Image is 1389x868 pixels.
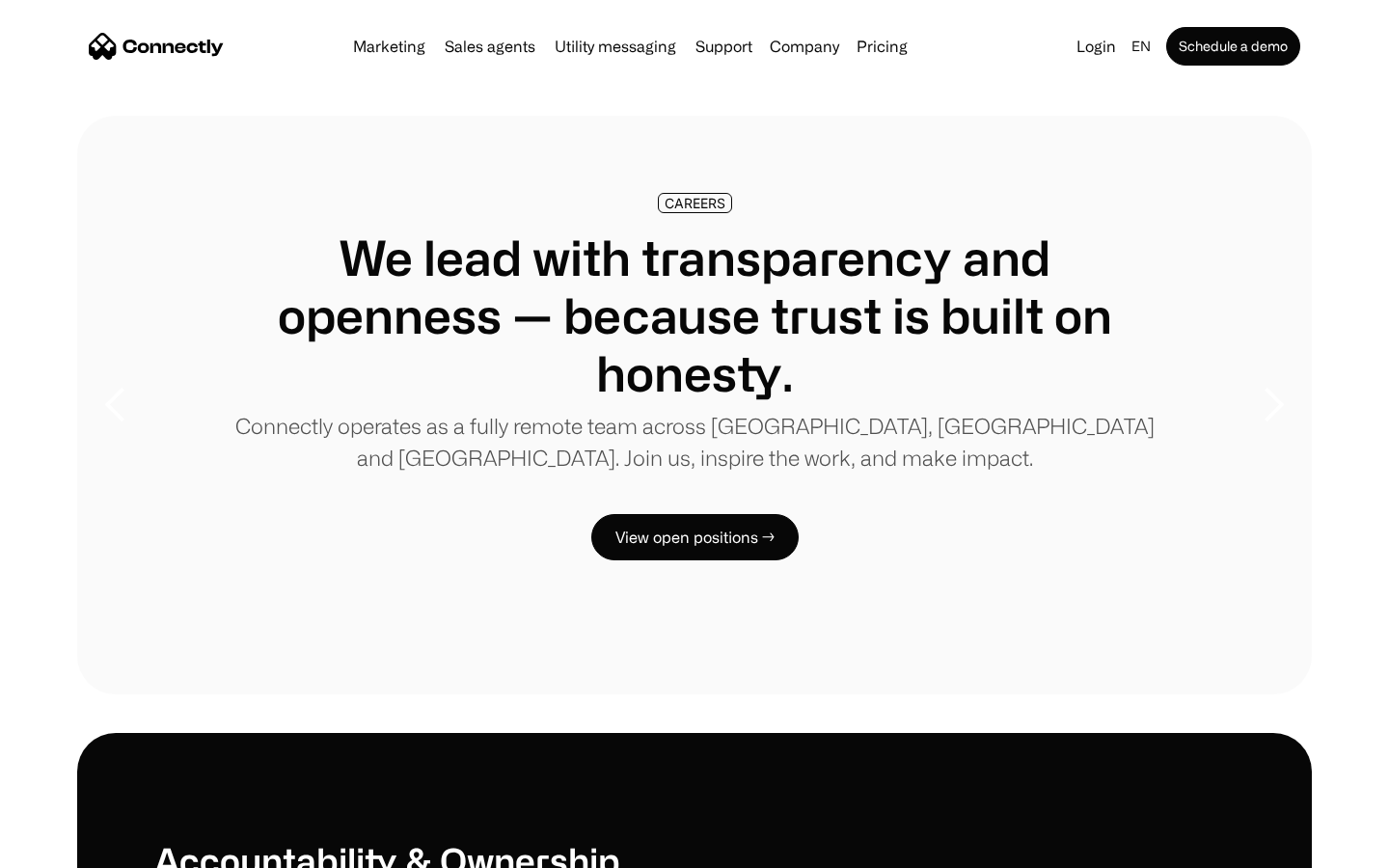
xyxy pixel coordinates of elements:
aside: Language selected: English [19,832,116,861]
a: Marketing [345,39,433,54]
a: Pricing [849,39,915,54]
a: Schedule a demo [1166,27,1300,66]
ul: Language list [39,834,116,861]
a: Login [1069,33,1124,60]
a: View open positions → [591,514,799,560]
p: Connectly operates as a fully remote team across [GEOGRAPHIC_DATA], [GEOGRAPHIC_DATA] and [GEOGRA... [231,410,1157,474]
div: Company [770,33,839,60]
a: Support [688,39,760,54]
div: CAREERS [665,196,725,210]
div: en [1131,33,1151,60]
a: Utility messaging [547,39,684,54]
h1: We lead with transparency and openness — because trust is built on honesty. [231,229,1157,402]
a: Sales agents [437,39,543,54]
